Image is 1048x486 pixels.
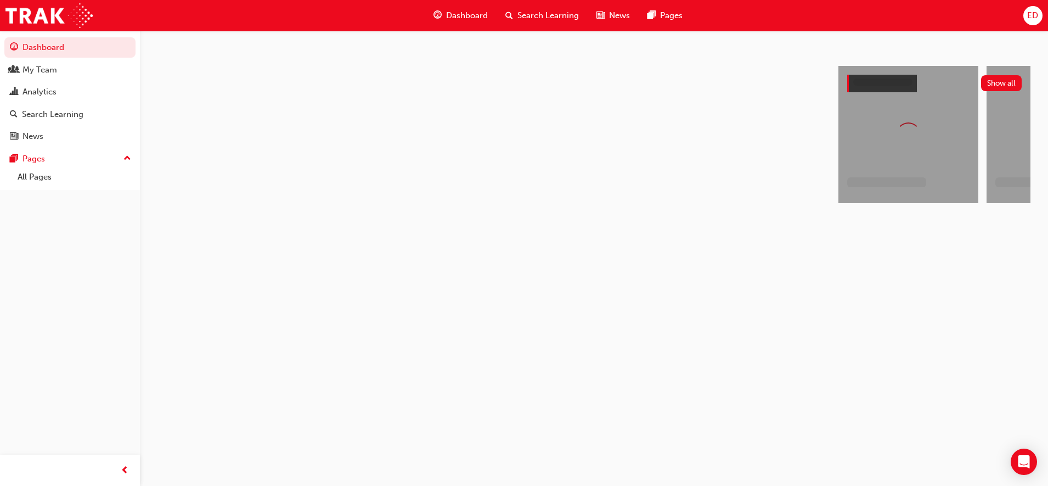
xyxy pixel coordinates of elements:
a: Analytics [4,82,136,102]
button: DashboardMy TeamAnalyticsSearch LearningNews [4,35,136,149]
button: ED [1023,6,1043,25]
a: All Pages [13,169,136,186]
span: search-icon [505,9,513,23]
span: people-icon [10,65,18,75]
span: ED [1027,9,1038,22]
span: pages-icon [10,154,18,164]
a: pages-iconPages [639,4,691,27]
span: guage-icon [433,9,442,23]
div: Search Learning [22,108,83,121]
a: guage-iconDashboard [425,4,497,27]
span: Search Learning [517,9,579,22]
a: My Team [4,60,136,80]
a: News [4,126,136,147]
button: Pages [4,149,136,169]
div: My Team [22,64,57,76]
span: news-icon [10,132,18,142]
span: search-icon [10,110,18,120]
a: Show all [847,75,1022,92]
span: chart-icon [10,87,18,97]
span: Pages [660,9,683,22]
span: up-icon [123,152,131,166]
a: news-iconNews [588,4,639,27]
div: Analytics [22,86,57,98]
button: Show all [981,75,1022,91]
div: News [22,130,43,143]
div: Pages [22,153,45,165]
span: prev-icon [121,464,129,478]
div: Open Intercom Messenger [1011,449,1037,475]
a: Search Learning [4,104,136,125]
span: Dashboard [446,9,488,22]
a: search-iconSearch Learning [497,4,588,27]
span: guage-icon [10,43,18,53]
a: Dashboard [4,37,136,58]
img: Trak [5,3,93,28]
span: pages-icon [647,9,656,23]
span: news-icon [596,9,605,23]
span: News [609,9,630,22]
